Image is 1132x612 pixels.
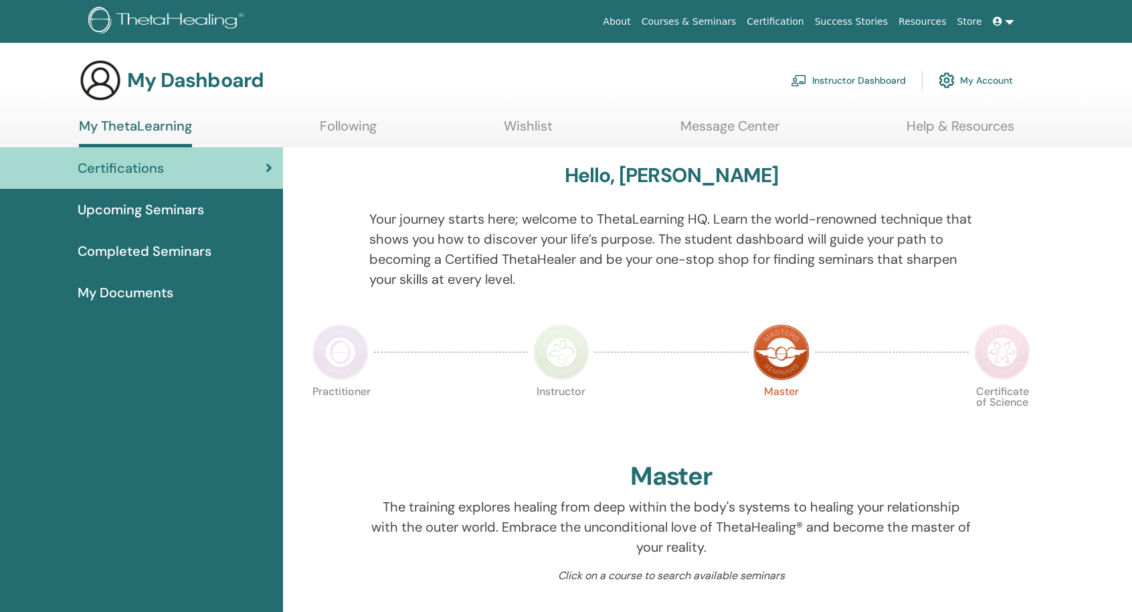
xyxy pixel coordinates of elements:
p: Master [753,386,810,443]
span: Upcoming Seminars [78,200,204,220]
a: My ThetaLearning [79,118,192,147]
h3: My Dashboard [127,68,264,92]
a: Courses & Seminars [636,9,742,34]
p: Click on a course to search available seminars [369,568,973,584]
a: Success Stories [810,9,893,34]
h2: Master [630,461,713,492]
a: Following [320,118,377,144]
p: Certificate of Science [974,386,1030,443]
p: Instructor [533,386,589,443]
img: Master [753,324,810,380]
span: My Documents [78,283,173,303]
p: Your journey starts here; welcome to ThetaLearning HQ. Learn the world-renowned technique that sh... [369,209,973,289]
img: chalkboard-teacher.svg [791,74,807,86]
img: Practitioner [312,324,369,380]
h3: Hello, [PERSON_NAME] [565,163,779,187]
img: Certificate of Science [974,324,1030,380]
img: logo.png [88,7,248,37]
a: Store [952,9,987,34]
a: Instructor Dashboard [791,66,906,95]
span: Certifications [78,158,164,178]
img: Instructor [533,324,589,380]
a: Certification [741,9,809,34]
a: My Account [939,66,1013,95]
a: Help & Resources [907,118,1014,144]
p: The training explores healing from deep within the body's systems to healing your relationship wi... [369,497,973,557]
img: generic-user-icon.jpg [79,59,122,102]
span: Completed Seminars [78,241,211,261]
a: Resources [893,9,952,34]
p: Practitioner [312,386,369,443]
a: About [597,9,636,34]
a: Wishlist [504,118,553,144]
a: Message Center [680,118,779,144]
img: cog.svg [939,69,955,92]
